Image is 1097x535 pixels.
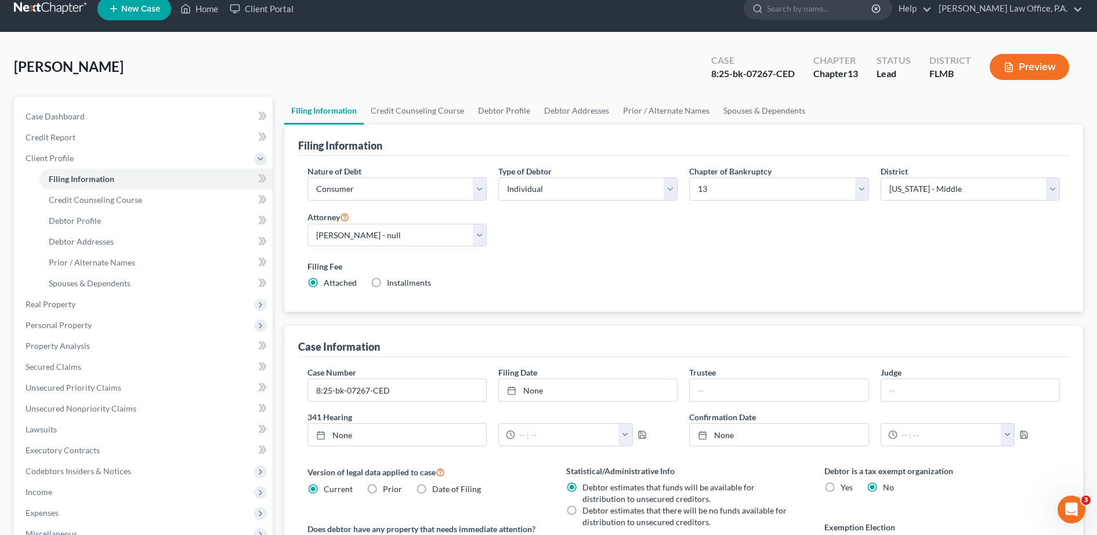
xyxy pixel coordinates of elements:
label: 341 Hearing [302,411,684,423]
label: Version of legal data applied to case [307,465,543,479]
a: Spouses & Dependents [39,273,273,294]
span: Prior / Alternate Names [49,257,135,267]
input: -- [690,379,868,401]
input: Enter case number... [308,379,486,401]
span: No [883,482,894,492]
span: Personal Property [26,320,92,330]
div: FLMB [929,67,971,81]
a: Unsecured Nonpriority Claims [16,398,273,419]
a: None [499,379,677,401]
div: Status [877,54,911,67]
span: Unsecured Nonpriority Claims [26,403,136,413]
label: Nature of Debt [307,165,361,177]
a: Filing Information [39,169,273,190]
span: Debtor Addresses [49,236,114,246]
label: Chapter of Bankruptcy [689,165,772,177]
span: Executory Contracts [26,445,100,455]
span: Client Profile [26,153,74,163]
span: Current [324,484,353,494]
div: Case Information [298,340,380,354]
a: Credit Report [16,127,273,148]
label: Does debtor have any property that needs immediate attention? [307,523,543,535]
iframe: Intercom live chat [1058,496,1085,523]
label: Trustee [689,366,716,378]
span: Debtor Profile [49,216,101,225]
span: Spouses & Dependents [49,278,131,288]
span: Date of Filing [432,484,481,494]
label: Judge [881,366,902,378]
label: District [881,165,908,177]
input: -- : -- [897,424,1001,446]
label: Exemption Election [824,521,1060,533]
span: Attached [324,278,357,287]
span: Unsecured Priority Claims [26,383,121,392]
label: Statistical/Administrative Info [566,465,802,477]
span: [PERSON_NAME] [14,58,124,75]
span: Case Dashboard [26,111,85,121]
a: Case Dashboard [16,106,273,127]
span: Credit Counseling Course [49,195,142,205]
input: -- : -- [515,424,619,446]
button: Preview [990,54,1069,80]
div: Chapter [813,54,858,67]
span: Credit Report [26,132,75,142]
span: Codebtors Insiders & Notices [26,466,131,476]
a: Credit Counseling Course [39,190,273,210]
a: Debtor Profile [471,97,537,125]
a: None [690,424,868,446]
div: Lead [877,67,911,81]
a: Debtor Addresses [39,231,273,252]
span: Property Analysis [26,341,90,351]
a: Executory Contracts [16,440,273,461]
span: Filing Information [49,174,114,184]
span: Debtor estimates that there will be no funds available for distribution to unsecured creditors. [582,505,787,527]
span: Yes [841,482,853,492]
div: 8:25-bk-07267-CED [711,67,795,81]
a: Unsecured Priority Claims [16,377,273,398]
span: Debtor estimates that funds will be available for distribution to unsecured creditors. [582,482,755,504]
a: Spouses & Dependents [716,97,812,125]
div: Case [711,54,795,67]
a: Prior / Alternate Names [616,97,716,125]
span: Installments [387,278,431,287]
div: District [929,54,971,67]
a: Prior / Alternate Names [39,252,273,273]
label: Filing Date [498,366,537,378]
label: Type of Debtor [498,165,552,177]
span: Expenses [26,508,59,518]
a: Debtor Addresses [537,97,616,125]
div: Filing Information [298,139,382,152]
a: Credit Counseling Course [364,97,471,125]
span: New Case [121,5,160,13]
span: 3 [1081,496,1091,505]
input: -- [881,379,1059,401]
a: Filing Information [284,97,364,125]
label: Case Number [307,366,356,378]
label: Attorney [307,210,349,224]
span: 13 [848,68,858,79]
span: Lawsuits [26,424,57,434]
a: Secured Claims [16,356,273,377]
a: Debtor Profile [39,210,273,231]
a: None [308,424,486,446]
label: Filing Fee [307,260,1060,272]
span: Secured Claims [26,362,81,372]
span: Prior [383,484,402,494]
a: Lawsuits [16,419,273,440]
a: Property Analysis [16,336,273,356]
label: Confirmation Date [683,411,1066,423]
span: Income [26,487,52,497]
label: Debtor is a tax exempt organization [824,465,1060,477]
div: Chapter [813,67,858,81]
span: Real Property [26,299,75,309]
